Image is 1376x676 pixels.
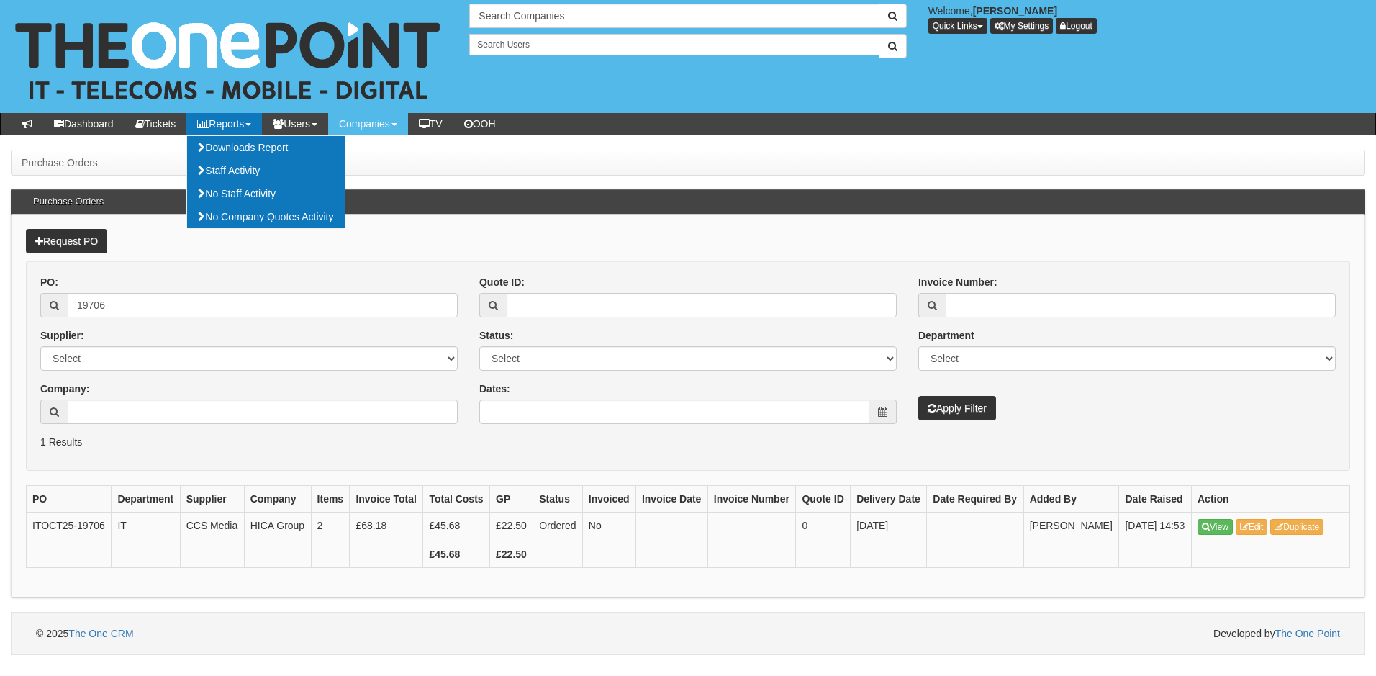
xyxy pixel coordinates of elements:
[918,396,996,420] button: Apply Filter
[469,34,879,55] input: Search Users
[928,18,987,34] button: Quick Links
[1023,486,1119,513] th: Added By
[1119,486,1192,513] th: Date Raised
[350,513,423,541] td: £68.18
[40,328,84,343] label: Supplier:
[40,382,89,396] label: Company:
[973,5,1057,17] b: [PERSON_NAME]
[533,486,583,513] th: Status
[423,486,490,513] th: Total Costs
[423,513,490,541] td: £45.68
[635,486,707,513] th: Invoice Date
[262,113,328,135] a: Users
[26,189,111,214] h3: Purchase Orders
[1023,513,1119,541] td: [PERSON_NAME]
[796,486,851,513] th: Quote ID
[1119,513,1192,541] td: [DATE] 14:53
[311,486,350,513] th: Items
[582,486,635,513] th: Invoiced
[408,113,453,135] a: TV
[36,628,134,639] span: © 2025
[187,205,344,228] a: No Company Quotes Activity
[927,486,1023,513] th: Date Required By
[990,18,1054,34] a: My Settings
[582,513,635,541] td: No
[311,513,350,541] td: 2
[1056,18,1097,34] a: Logout
[1198,519,1233,535] a: View
[453,113,507,135] a: OOH
[40,275,58,289] label: PO:
[490,486,533,513] th: GP
[918,328,974,343] label: Department
[533,513,583,541] td: Ordered
[707,486,796,513] th: Invoice Number
[27,513,112,541] td: ITOCT25-19706
[22,156,98,170] li: Purchase Orders
[479,382,510,396] label: Dates:
[40,435,1336,449] p: 1 Results
[1192,486,1350,513] th: Action
[796,513,851,541] td: 0
[186,113,262,135] a: Reports
[490,541,533,567] th: £22.50
[187,136,344,159] a: Downloads Report
[918,4,1376,34] div: Welcome,
[68,628,133,639] a: The One CRM
[26,229,107,253] a: Request PO
[43,113,125,135] a: Dashboard
[1275,628,1340,639] a: The One Point
[187,182,344,205] a: No Staff Activity
[350,486,423,513] th: Invoice Total
[1236,519,1268,535] a: Edit
[1213,626,1340,641] span: Developed by
[180,513,244,541] td: CCS Media
[851,513,927,541] td: [DATE]
[851,486,927,513] th: Delivery Date
[479,328,513,343] label: Status:
[1270,519,1323,535] a: Duplicate
[125,113,187,135] a: Tickets
[490,513,533,541] td: £22.50
[27,486,112,513] th: PO
[244,513,311,541] td: HICA Group
[479,275,525,289] label: Quote ID:
[423,541,490,567] th: £45.68
[187,159,344,182] a: Staff Activity
[244,486,311,513] th: Company
[112,486,180,513] th: Department
[112,513,180,541] td: IT
[328,113,408,135] a: Companies
[180,486,244,513] th: Supplier
[918,275,997,289] label: Invoice Number:
[469,4,879,28] input: Search Companies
